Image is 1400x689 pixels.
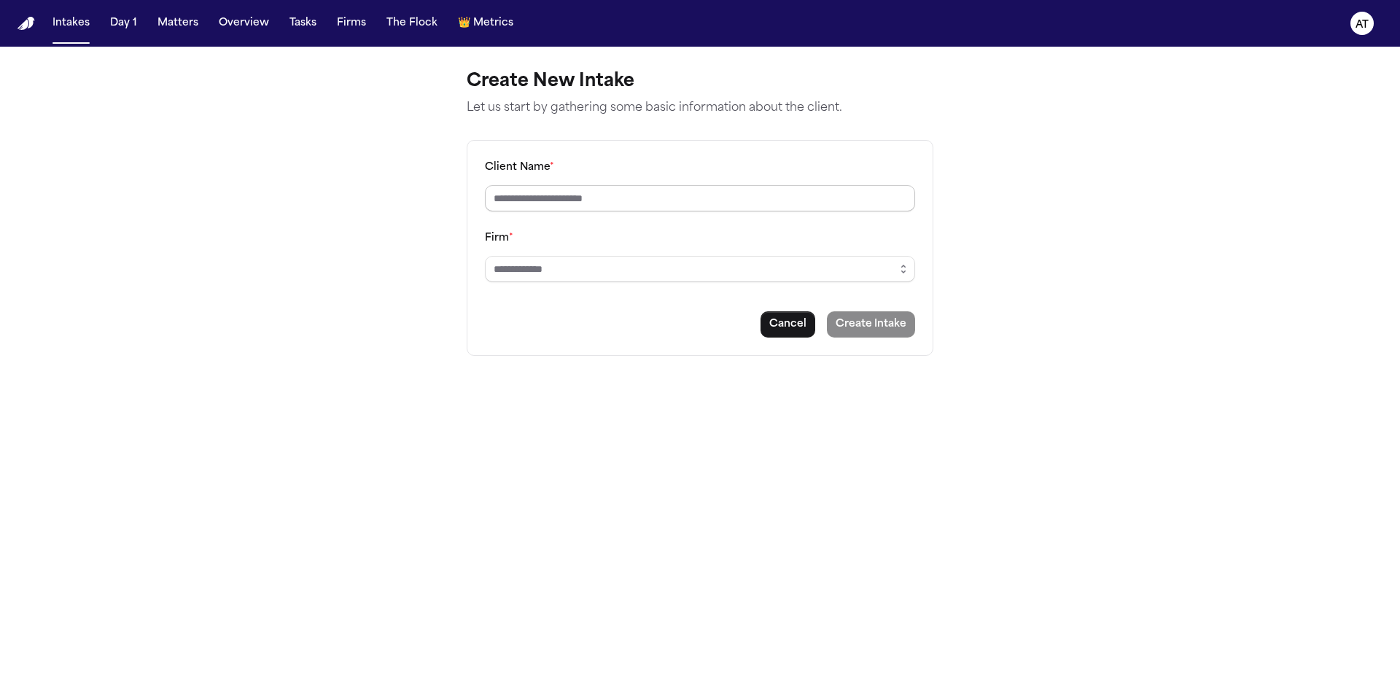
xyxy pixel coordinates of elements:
[485,185,915,211] input: Client name
[104,10,143,36] button: Day 1
[152,10,204,36] button: Matters
[17,17,35,31] a: Home
[485,162,554,173] label: Client Name
[47,10,96,36] button: Intakes
[827,311,915,338] button: Create intake
[284,10,322,36] button: Tasks
[381,10,443,36] button: The Flock
[485,256,915,282] input: Select a firm
[452,10,519,36] button: crownMetrics
[17,17,35,31] img: Finch Logo
[331,10,372,36] button: Firms
[213,10,275,36] button: Overview
[467,70,933,93] h1: Create New Intake
[485,233,513,244] label: Firm
[467,99,933,117] p: Let us start by gathering some basic information about the client.
[761,311,815,338] button: Cancel intake creation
